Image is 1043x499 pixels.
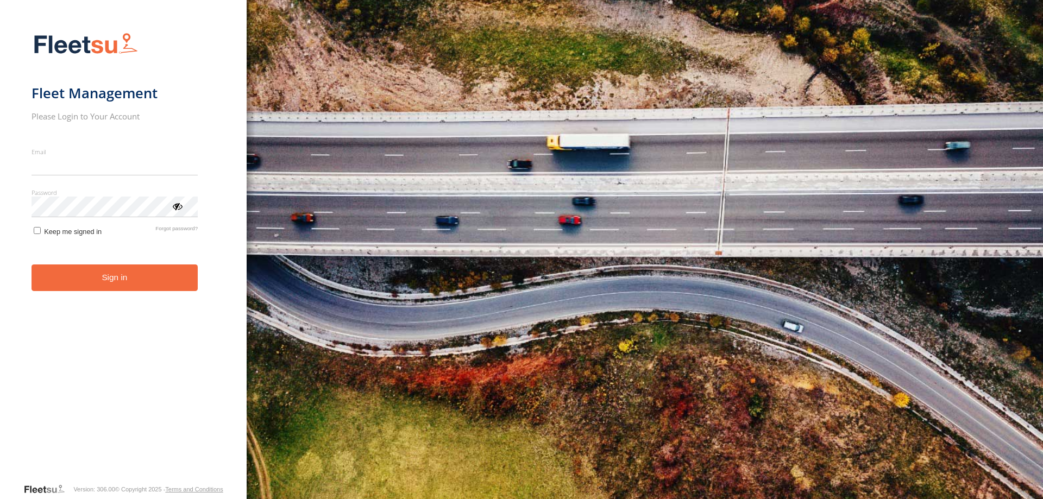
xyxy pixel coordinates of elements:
label: Password [32,188,198,197]
label: Email [32,148,198,156]
div: © Copyright 2025 - [115,486,223,492]
h2: Please Login to Your Account [32,111,198,122]
img: Fleetsu [32,30,140,58]
form: main [32,26,216,483]
a: Terms and Conditions [165,486,223,492]
input: Keep me signed in [34,227,41,234]
div: ViewPassword [172,200,183,211]
div: Version: 306.00 [73,486,115,492]
a: Visit our Website [23,484,73,495]
button: Sign in [32,264,198,291]
h1: Fleet Management [32,84,198,102]
a: Forgot password? [155,225,198,236]
span: Keep me signed in [44,228,102,236]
